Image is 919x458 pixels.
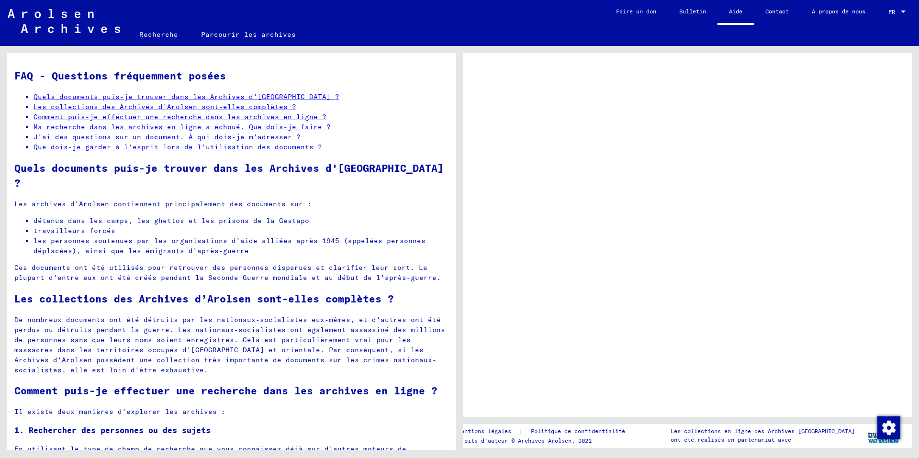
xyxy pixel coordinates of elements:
a: Politique de confidentialité [523,426,637,436]
a: Ma recherche dans les archives en ligne a échoué. Que dois-je faire ? [34,123,331,131]
font: les personnes soutenues par les organisations d'aide alliées après 1945 (appelées personnes dépla... [34,236,426,255]
font: travailleurs forcés [34,226,115,235]
img: Modifier le consentement [877,416,900,439]
font: Droits d'auteur © Archives Arolsen, 2021 [458,437,592,444]
font: détenus dans les camps, les ghettos et les prisons de la Gestapo [34,216,309,225]
img: Arolsen_neg.svg [8,9,120,33]
font: Il existe deux manières d'explorer les archives : [14,407,225,416]
a: Les collections des Archives d’Arolsen sont-elles complètes ? [34,102,296,111]
font: FAQ - Questions fréquemment posées [14,69,226,82]
font: 1. Rechercher des personnes ou des sujets [14,425,211,435]
a: Parcourir les archives [190,23,307,46]
a: Quels documents puis-je trouver dans les Archives d'[GEOGRAPHIC_DATA] ? [34,92,339,101]
a: Recherche [128,23,190,46]
font: | [519,427,523,436]
font: Les collections en ligne des Archives [GEOGRAPHIC_DATA] [671,427,855,435]
font: Bulletin [679,8,706,15]
a: Comment puis-je effectuer une recherche dans les archives en ligne ? [34,112,326,121]
font: Parcourir les archives [201,30,296,39]
font: FR [888,8,895,15]
font: Contact [765,8,789,15]
a: Que dois-je garder à l’esprit lors de l’utilisation des documents ? [34,143,322,151]
font: De nombreux documents ont été détruits par les nationaux-socialistes eux-mêmes, et d'autres ont é... [14,315,445,374]
img: yv_logo.png [866,424,902,447]
font: Politique de confidentialité [531,427,625,435]
font: Les collections des Archives d’Arolsen sont-elles complètes ? [14,292,394,305]
font: Faire un don [616,8,656,15]
a: J'ai des questions sur un document. À qui dois-je m'adresser ? [34,133,301,141]
font: Ces documents ont été utilisés pour retrouver des personnes disparues et clarifier leur sort. La ... [14,263,441,282]
font: Comment puis-je effectuer une recherche dans les archives en ligne ? [14,384,437,397]
font: Recherche [139,30,178,39]
a: Mentions légales [458,426,519,436]
font: À propos de nous [812,8,865,15]
font: ont été réalisés en partenariat avec [671,436,791,443]
font: Quels documents puis-je trouver dans les Archives d'[GEOGRAPHIC_DATA] ? [14,162,444,190]
font: Aide [729,8,742,15]
font: Mentions légales [458,427,511,435]
font: Les archives d'Arolsen contiennent principalement des documents sur : [14,200,312,208]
